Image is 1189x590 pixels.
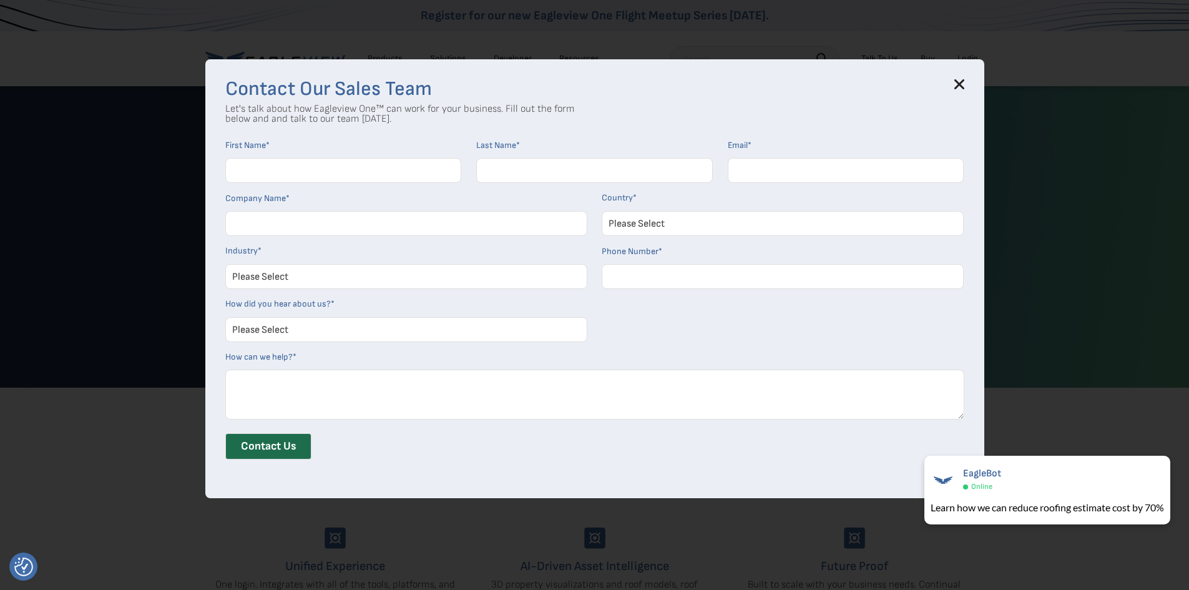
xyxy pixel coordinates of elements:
[728,140,748,150] span: Email
[225,298,331,309] span: How did you hear about us?
[14,558,33,576] img: Revisit consent button
[14,558,33,576] button: Consent Preferences
[225,193,286,204] span: Company Name
[225,140,266,150] span: First Name
[931,468,956,493] img: EagleBot
[225,245,258,256] span: Industry
[971,482,992,491] span: Online
[602,246,658,257] span: Phone Number
[225,433,311,460] input: Contact Us
[225,104,575,124] p: Let's talk about how Eagleview One™ can work for your business. Fill out the form below and and t...
[963,468,1001,479] span: EagleBot
[931,500,1164,515] div: Learn how we can reduce roofing estimate cost by 70%
[225,79,964,99] h3: Contact Our Sales Team
[602,192,633,203] span: Country
[476,140,516,150] span: Last Name
[225,352,293,362] span: How can we help?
